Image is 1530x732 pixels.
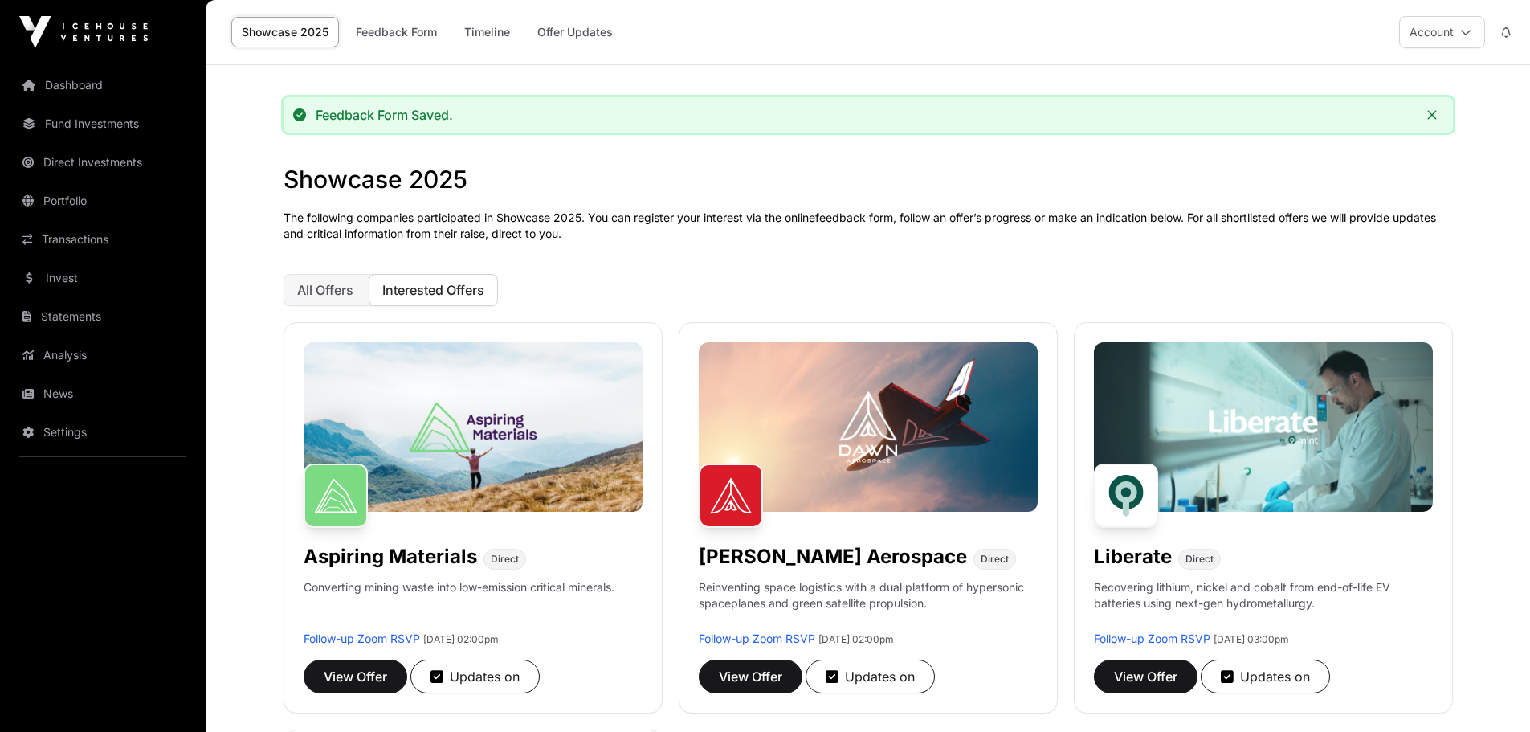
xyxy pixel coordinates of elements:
span: [DATE] 03:00pm [1214,633,1289,645]
a: Analysis [13,337,193,373]
span: [DATE] 02:00pm [423,633,499,645]
button: Updates on [1201,660,1330,693]
div: Feedback Form Saved. [316,107,453,123]
div: Updates on [826,667,915,686]
button: All Offers [284,274,367,306]
span: View Offer [324,667,387,686]
img: Icehouse Ventures Logo [19,16,148,48]
a: Invest [13,260,193,296]
button: Close [1421,104,1443,126]
a: Follow-up Zoom RSVP [1094,632,1210,645]
button: View Offer [304,660,407,693]
span: Interested Offers [382,282,484,298]
div: Updates on [430,667,520,686]
a: Portfolio [13,183,193,219]
a: News [13,376,193,411]
p: Recovering lithium, nickel and cobalt from end-of-life EV batteries using next-gen hydrometallurgy. [1094,579,1433,631]
button: Interested Offers [369,274,498,306]
img: Dawn Aerospace [699,464,763,528]
a: Settings [13,415,193,450]
button: View Offer [699,660,802,693]
span: Direct [1185,553,1214,566]
img: Liberate-Banner.jpg [1094,342,1433,512]
button: View Offer [1094,660,1197,693]
span: View Offer [719,667,782,686]
a: Showcase 2025 [231,17,339,47]
a: Timeline [454,17,520,47]
img: Aspiring Materials [304,464,368,528]
p: Converting mining waste into low-emission critical minerals. [304,579,614,631]
img: Dawn-Banner.jpg [699,342,1038,512]
a: feedback form [815,211,893,224]
h1: Aspiring Materials [304,544,477,570]
h1: [PERSON_NAME] Aerospace [699,544,967,570]
span: All Offers [297,282,353,298]
a: Transactions [13,222,193,257]
a: Statements [13,299,193,334]
a: Dashboard [13,67,193,103]
span: Direct [491,553,519,566]
span: View Offer [1114,667,1177,686]
button: Updates on [410,660,540,693]
p: The following companies participated in Showcase 2025. You can register your interest via the onl... [284,210,1453,242]
h1: Liberate [1094,544,1172,570]
img: Aspiring-Banner.jpg [304,342,643,512]
a: Follow-up Zoom RSVP [304,632,420,645]
iframe: Chat Widget [1450,655,1530,732]
a: Feedback Form [345,17,447,47]
a: Direct Investments [13,145,193,180]
h1: Showcase 2025 [284,165,1453,194]
button: Account [1399,16,1485,48]
button: Updates on [806,660,935,693]
span: Direct [981,553,1009,566]
a: Fund Investments [13,106,193,141]
div: Updates on [1221,667,1310,686]
img: Liberate [1094,464,1158,528]
span: [DATE] 02:00pm [818,633,894,645]
a: Offer Updates [527,17,623,47]
p: Reinventing space logistics with a dual platform of hypersonic spaceplanes and green satellite pr... [699,579,1038,631]
a: Follow-up Zoom RSVP [699,632,815,645]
